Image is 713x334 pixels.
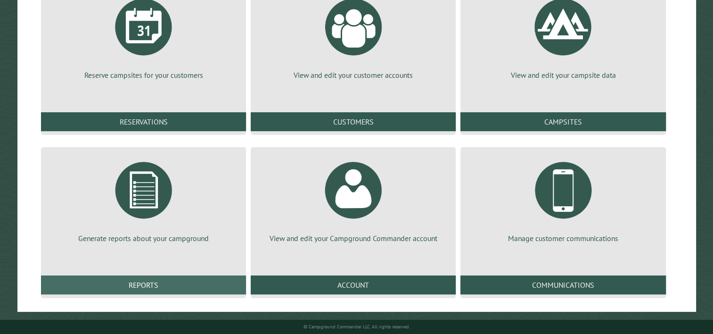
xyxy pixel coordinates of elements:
[251,276,456,294] a: Account
[52,70,235,80] p: Reserve campsites for your customers
[472,70,654,80] p: View and edit your campsite data
[262,233,444,243] p: View and edit your Campground Commander account
[251,112,456,131] a: Customers
[262,155,444,243] a: View and edit your Campground Commander account
[460,276,665,294] a: Communications
[52,155,235,243] a: Generate reports about your campground
[41,112,246,131] a: Reservations
[460,112,665,131] a: Campsites
[303,324,410,330] small: © Campground Commander LLC. All rights reserved.
[472,233,654,243] p: Manage customer communications
[262,70,444,80] p: View and edit your customer accounts
[41,276,246,294] a: Reports
[52,233,235,243] p: Generate reports about your campground
[472,155,654,243] a: Manage customer communications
